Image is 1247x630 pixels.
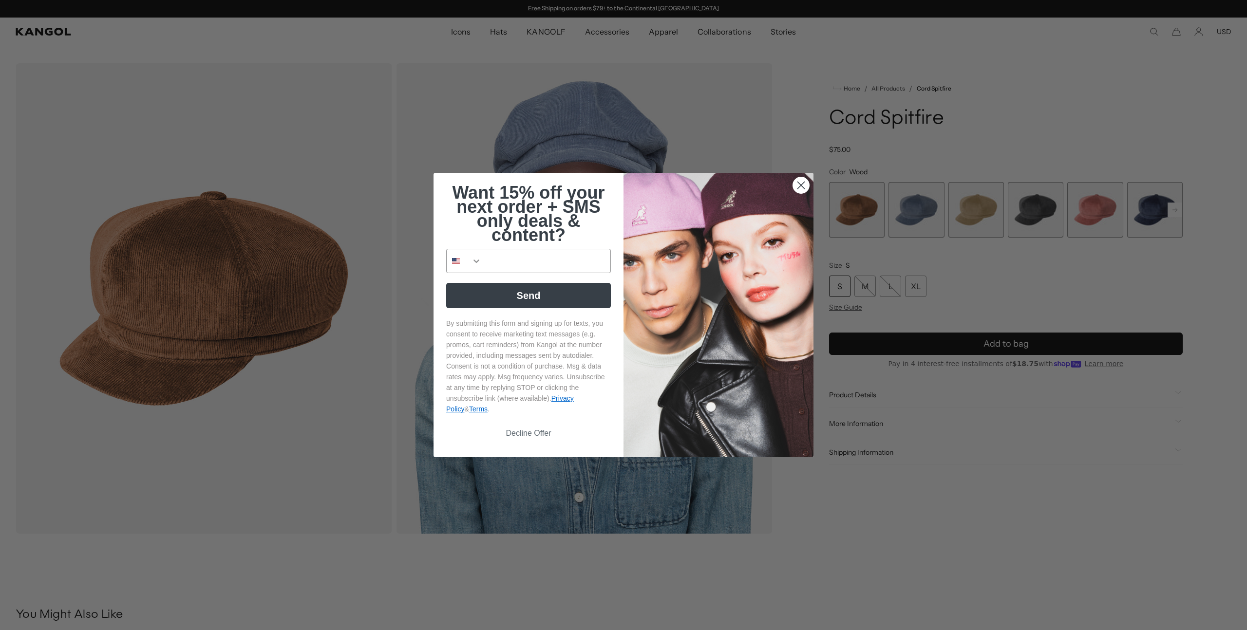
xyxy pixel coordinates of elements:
[452,257,460,265] img: United States
[446,424,611,443] button: Decline Offer
[447,249,482,273] button: Search Countries
[446,318,611,414] p: By submitting this form and signing up for texts, you consent to receive marketing text messages ...
[452,183,605,245] span: Want 15% off your next order + SMS only deals & content?
[793,177,810,194] button: Close dialog
[469,405,488,413] a: Terms
[446,283,611,308] button: Send
[623,173,813,457] img: 4fd34567-b031-494e-b820-426212470989.jpeg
